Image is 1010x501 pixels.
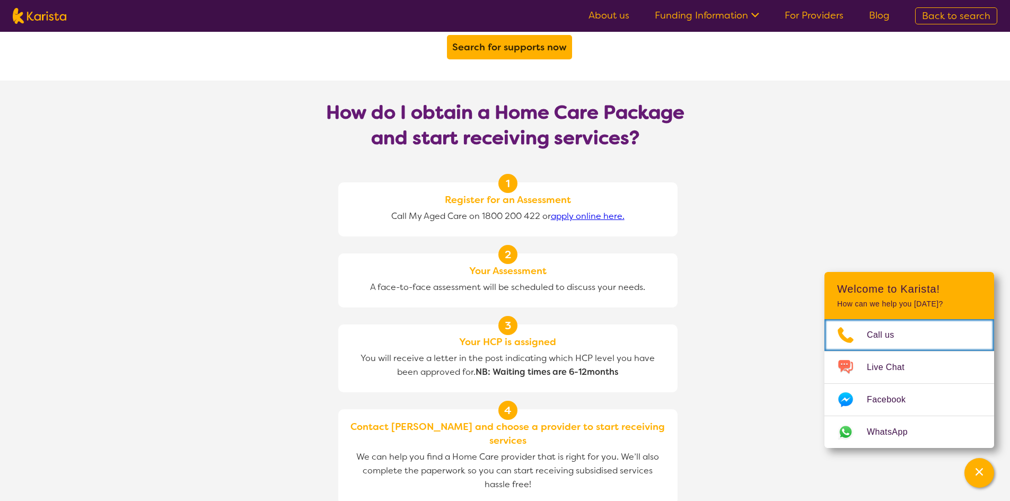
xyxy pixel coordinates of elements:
[655,9,759,22] a: Funding Information
[922,10,990,22] span: Back to search
[964,458,994,488] button: Channel Menu
[824,319,994,448] ul: Choose channel
[349,420,667,447] span: Contact [PERSON_NAME] and choose a provider to start receiving services
[785,9,844,22] a: For Providers
[349,447,667,494] span: We can help you find a Home Care provider that is right for you. We’ll also complete the paperwor...
[450,38,569,57] a: Search for supports now
[13,8,66,24] img: Karista logo
[389,207,627,226] span: Call My Aged Care on 1800 200 422 or
[867,424,920,440] span: WhatsApp
[837,283,981,295] h2: Welcome to Karista!
[824,272,994,448] div: Channel Menu
[824,416,994,448] a: Web link opens in a new tab.
[498,174,517,193] div: 1
[445,193,571,207] span: Register for an Assessment
[459,335,556,349] span: Your HCP is assigned
[469,264,547,278] span: Your Assessment
[452,41,567,54] b: Search for supports now
[498,245,517,264] div: 2
[589,9,629,22] a: About us
[915,7,997,24] a: Back to search
[837,300,981,309] p: How can we help you [DATE]?
[349,349,667,382] span: You will receive a letter in the post indicating which HCP level you have been approved for.
[551,210,625,222] a: apply online here.
[326,100,684,150] b: How do I obtain a Home Care Package and start receiving services?
[476,366,618,377] b: NB: Waiting times are 6-12months
[367,278,648,297] span: A face-to-face assessment will be scheduled to discuss your needs.
[867,327,907,343] span: Call us
[869,9,890,22] a: Blog
[867,392,918,408] span: Facebook
[498,316,517,335] div: 3
[867,359,917,375] span: Live Chat
[498,401,517,420] div: 4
